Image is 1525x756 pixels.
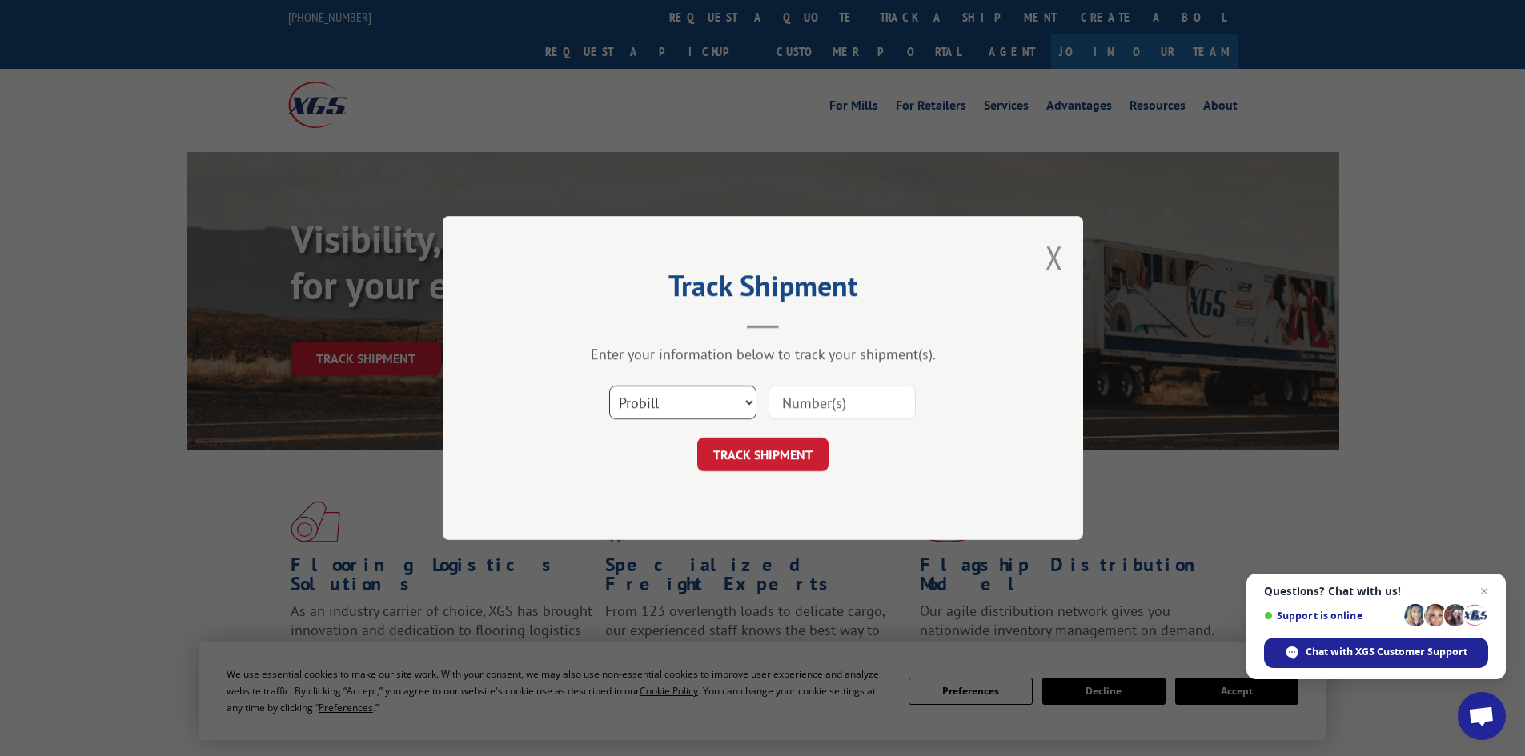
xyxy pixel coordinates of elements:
[1264,585,1488,598] span: Questions? Chat with us!
[769,386,916,419] input: Number(s)
[697,438,829,471] button: TRACK SHIPMENT
[1045,236,1063,278] button: Close modal
[1264,638,1488,668] div: Chat with XGS Customer Support
[1475,582,1494,601] span: Close chat
[1264,610,1399,622] span: Support is online
[1458,692,1506,740] div: Open chat
[523,274,1003,305] h2: Track Shipment
[1306,645,1467,659] span: Chat with XGS Customer Support
[523,345,1003,363] div: Enter your information below to track your shipment(s).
